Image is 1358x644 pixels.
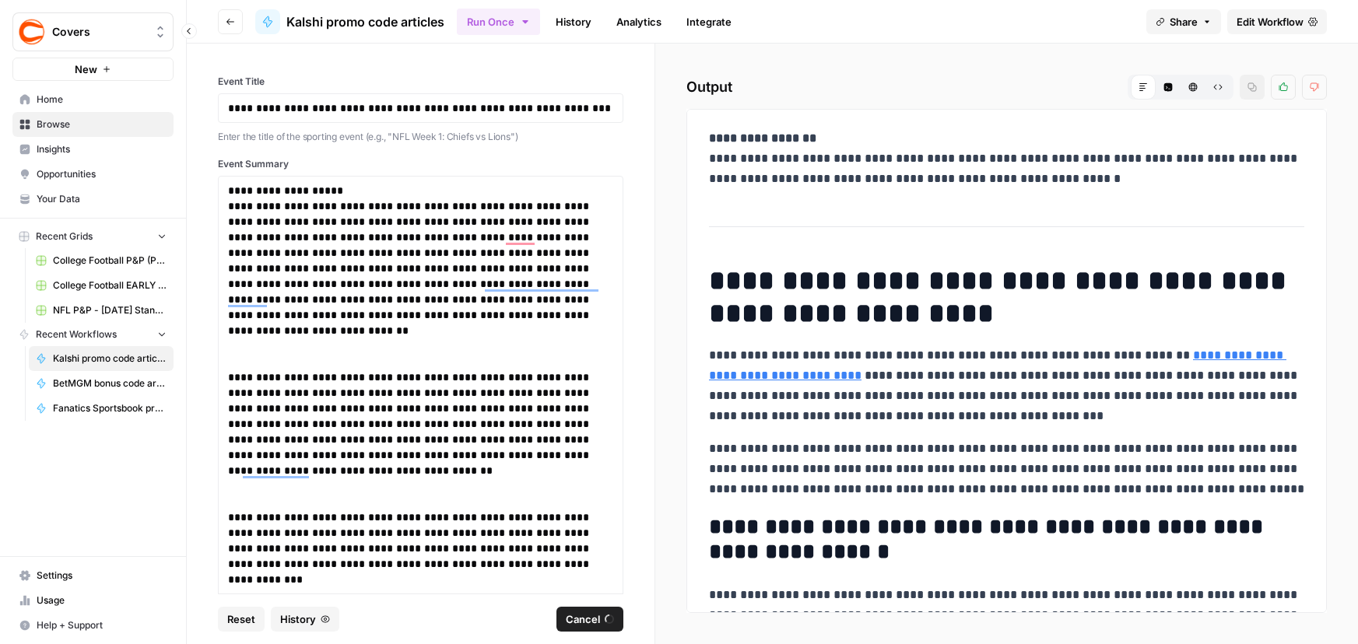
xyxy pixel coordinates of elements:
[37,593,167,607] span: Usage
[37,167,167,181] span: Opportunities
[1170,14,1198,30] span: Share
[12,563,174,588] a: Settings
[686,75,1327,100] h2: Output
[53,376,167,390] span: BetMGM bonus code articles
[12,58,174,81] button: New
[12,12,174,51] button: Workspace: Covers
[12,112,174,137] a: Browse
[53,254,167,268] span: College Football P&P (Production) Grid (2)
[607,9,671,34] a: Analytics
[1237,14,1304,30] span: Edit Workflow
[29,371,174,396] a: BetMGM bonus code articles
[37,618,167,632] span: Help + Support
[53,401,167,415] span: Fanatics Sportsbook promo articles
[53,303,167,317] span: NFL P&P - [DATE] Standard (Production) Grid
[566,611,600,627] span: Cancel
[37,142,167,156] span: Insights
[227,611,255,627] span: Reset
[29,396,174,421] a: Fanatics Sportsbook promo articles
[36,327,117,341] span: Recent Workflows
[218,75,623,89] label: Event Title
[36,229,93,243] span: Recent Grids
[218,157,623,171] label: Event Summary
[218,607,265,632] button: Reset
[37,93,167,107] span: Home
[546,9,601,34] a: History
[37,117,167,131] span: Browse
[12,225,174,248] button: Recent Grids
[556,607,623,632] button: Cancel
[52,24,146,40] span: Covers
[12,137,174,162] a: Insights
[12,187,174,212] a: Your Data
[457,9,540,35] button: Run Once
[18,18,46,46] img: Covers Logo
[677,9,741,34] a: Integrate
[53,278,167,292] span: College Football EARLY LEANS (Production) Grid (1)
[1227,9,1327,34] a: Edit Workflow
[255,9,444,34] a: Kalshi promo code articles
[37,192,167,206] span: Your Data
[218,129,623,145] p: Enter the title of the sporting event (e.g., "NFL Week 1: Chiefs vs Lions")
[12,87,174,112] a: Home
[12,613,174,638] button: Help + Support
[29,248,174,273] a: College Football P&P (Production) Grid (2)
[29,298,174,323] a: NFL P&P - [DATE] Standard (Production) Grid
[53,352,167,366] span: Kalshi promo code articles
[75,61,97,77] span: New
[271,607,339,632] button: History
[12,162,174,187] a: Opportunities
[1146,9,1221,34] button: Share
[37,569,167,583] span: Settings
[29,273,174,298] a: College Football EARLY LEANS (Production) Grid (1)
[280,611,316,627] span: History
[29,346,174,371] a: Kalshi promo code articles
[286,12,444,31] span: Kalshi promo code articles
[12,588,174,613] a: Usage
[12,323,174,346] button: Recent Workflows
